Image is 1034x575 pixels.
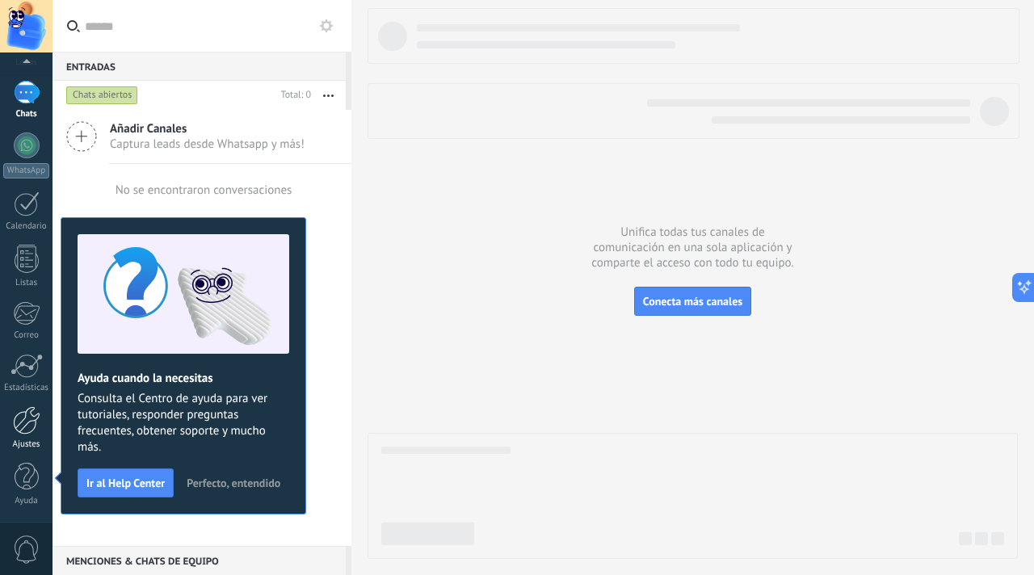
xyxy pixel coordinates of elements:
[275,87,311,103] div: Total: 0
[187,477,280,489] span: Perfecto, entendido
[634,287,751,316] button: Conecta más canales
[3,496,50,506] div: Ayuda
[110,136,305,152] span: Captura leads desde Whatsapp y más!
[78,468,174,497] button: Ir al Help Center
[179,471,288,495] button: Perfecto, entendido
[66,86,138,105] div: Chats abiertos
[3,109,50,120] div: Chats
[110,121,305,136] span: Añadir Canales
[78,391,289,455] span: Consulta el Centro de ayuda para ver tutoriales, responder preguntas frecuentes, obtener soporte ...
[78,371,289,386] h2: Ayuda cuando la necesitas
[3,278,50,288] div: Listas
[3,383,50,393] div: Estadísticas
[3,439,50,450] div: Ajustes
[3,330,50,341] div: Correo
[643,294,742,308] span: Conecta más canales
[3,221,50,232] div: Calendario
[3,163,49,178] div: WhatsApp
[116,183,292,198] div: No se encontraron conversaciones
[53,546,346,575] div: Menciones & Chats de equipo
[53,52,346,81] div: Entradas
[86,477,165,489] span: Ir al Help Center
